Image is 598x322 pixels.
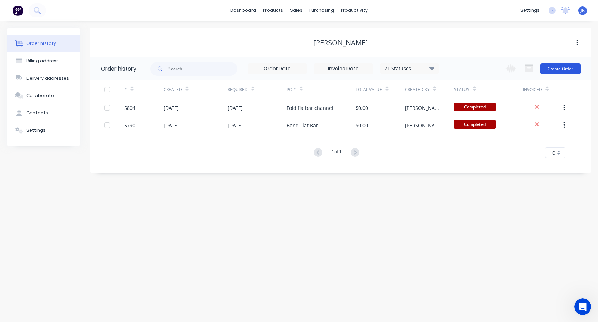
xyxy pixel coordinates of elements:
[228,80,287,99] div: Required
[550,149,555,156] span: 10
[101,65,136,73] div: Order history
[356,80,405,99] div: Total Value
[7,70,80,87] button: Delivery addresses
[405,87,430,93] div: Created By
[356,104,368,112] div: $0.00
[248,64,306,74] input: Order Date
[26,58,59,64] div: Billing address
[287,80,356,99] div: PO #
[228,104,243,112] div: [DATE]
[26,40,56,47] div: Order history
[454,120,496,129] span: Completed
[26,92,54,99] div: Collaborate
[164,87,182,93] div: Created
[540,63,581,74] button: Create Order
[26,110,48,116] div: Contacts
[228,122,243,129] div: [DATE]
[337,5,371,16] div: productivity
[26,75,69,81] div: Delivery addresses
[287,87,296,93] div: PO #
[523,87,542,93] div: Invoiced
[164,80,228,99] div: Created
[124,122,135,129] div: 5790
[287,104,333,112] div: Fold flatbar channel
[313,39,368,47] div: [PERSON_NAME]
[13,5,23,16] img: Factory
[454,87,469,93] div: Status
[287,5,306,16] div: sales
[7,52,80,70] button: Billing address
[405,104,440,112] div: [PERSON_NAME]
[168,62,237,76] input: Search...
[124,80,164,99] div: #
[26,127,46,134] div: Settings
[227,5,260,16] a: dashboard
[164,122,179,129] div: [DATE]
[405,122,440,129] div: [PERSON_NAME]
[574,298,591,315] iframe: Intercom live chat
[124,104,135,112] div: 5804
[228,87,248,93] div: Required
[380,65,439,72] div: 21 Statuses
[7,87,80,104] button: Collaborate
[405,80,454,99] div: Created By
[332,148,342,158] div: 1 of 1
[7,122,80,139] button: Settings
[523,80,562,99] div: Invoiced
[454,80,523,99] div: Status
[306,5,337,16] div: purchasing
[7,104,80,122] button: Contacts
[454,103,496,111] span: Completed
[164,104,179,112] div: [DATE]
[356,87,382,93] div: Total Value
[314,64,373,74] input: Invoice Date
[124,87,127,93] div: #
[581,7,585,14] span: JR
[260,5,287,16] div: products
[517,5,543,16] div: settings
[7,35,80,52] button: Order history
[287,122,318,129] div: Bend Flat Bar
[356,122,368,129] div: $0.00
